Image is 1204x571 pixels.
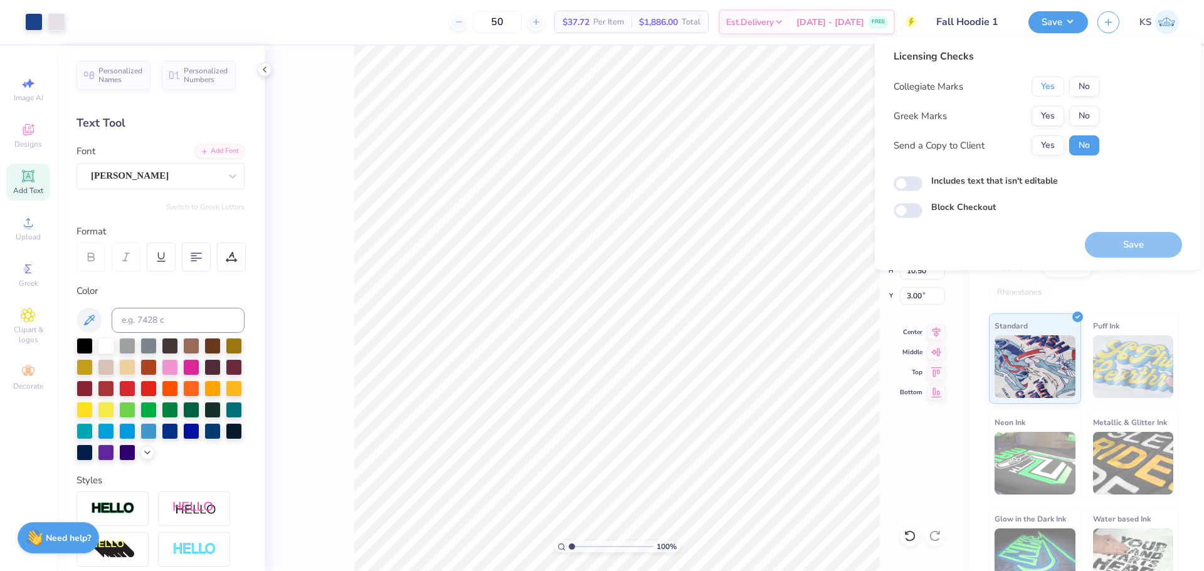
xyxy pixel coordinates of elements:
div: Add Font [195,144,245,159]
div: Text Tool [77,115,245,132]
div: Send a Copy to Client [894,139,985,153]
button: No [1069,106,1099,126]
label: Includes text that isn't editable [931,174,1058,187]
span: Metallic & Glitter Ink [1093,416,1167,429]
span: Clipart & logos [6,325,50,345]
button: Switch to Greek Letters [166,202,245,212]
span: Puff Ink [1093,319,1119,332]
div: Collegiate Marks [894,80,963,94]
span: Water based Ink [1093,512,1151,525]
div: Styles [77,473,245,488]
span: Add Text [13,186,43,196]
label: Block Checkout [931,201,996,214]
span: Neon Ink [995,416,1025,429]
span: Est. Delivery [726,16,774,29]
img: Shadow [172,501,216,516]
img: Standard [995,335,1075,398]
span: Personalized Names [98,66,143,84]
button: No [1069,76,1099,97]
button: Yes [1032,106,1064,126]
span: Decorate [13,381,43,391]
span: Glow in the Dark Ink [995,512,1066,525]
img: Neon Ink [995,432,1075,495]
span: Standard [995,319,1028,332]
img: Puff Ink [1093,335,1174,398]
input: – – [473,11,522,33]
span: Greek [19,278,38,288]
span: $37.72 [562,16,589,29]
input: e.g. 7428 c [112,308,245,333]
img: Metallic & Glitter Ink [1093,432,1174,495]
a: KS [1139,10,1179,34]
button: Yes [1032,135,1064,155]
span: Per Item [593,16,624,29]
div: Format [77,224,246,239]
span: Personalized Numbers [184,66,228,84]
button: Yes [1032,76,1064,97]
img: Stroke [91,501,135,516]
span: Top [900,368,922,377]
span: Total [682,16,700,29]
img: Negative Space [172,542,216,557]
span: [DATE] - [DATE] [796,16,864,29]
span: KS [1139,15,1151,29]
label: Font [77,144,95,159]
span: Upload [16,232,41,242]
input: Untitled Design [927,9,1019,34]
span: Middle [900,348,922,357]
div: Licensing Checks [894,49,1099,64]
div: Greek Marks [894,109,947,123]
span: Center [900,328,922,337]
span: Image AI [14,93,43,103]
button: Save [1028,11,1088,33]
span: Bottom [900,388,922,397]
div: Rhinestones [989,283,1050,302]
img: Kath Sales [1154,10,1179,34]
span: 100 % [657,541,677,552]
strong: Need help? [46,532,91,544]
span: $1,886.00 [639,16,678,29]
div: Color [77,284,245,298]
img: 3d Illusion [91,540,135,560]
span: FREE [872,18,885,26]
span: Designs [14,139,42,149]
button: No [1069,135,1099,155]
